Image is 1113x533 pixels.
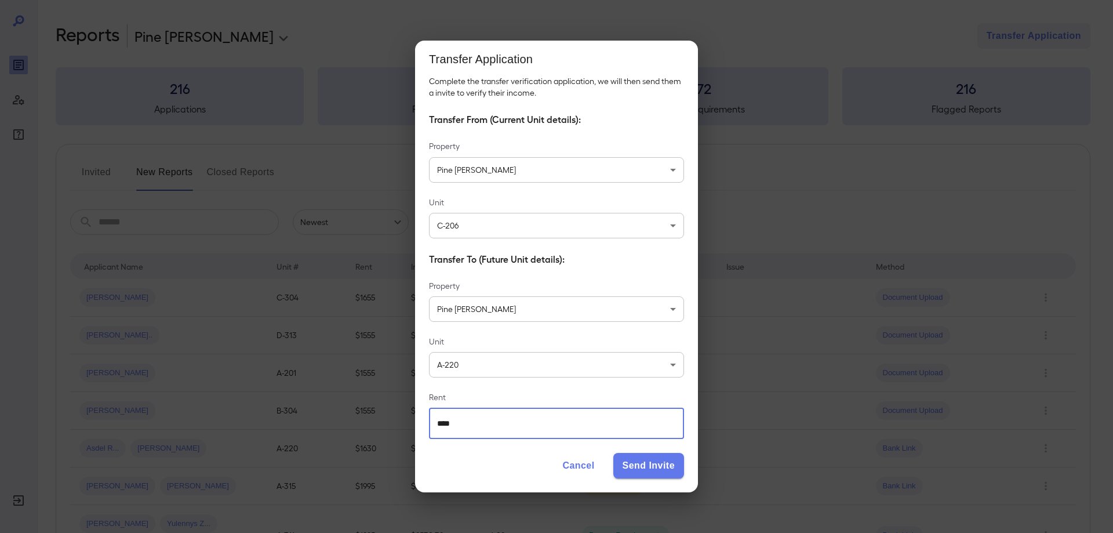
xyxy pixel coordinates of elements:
div: Pine [PERSON_NAME] [429,157,684,183]
label: Property [429,140,684,152]
label: Unit [429,336,684,347]
div: C-206 [429,213,684,238]
label: Unit [429,197,684,208]
div: A-220 [429,352,684,378]
div: Pine [PERSON_NAME] [429,296,684,322]
label: Property [429,280,684,292]
h6: Transfer From (Current Unit details): [429,113,684,126]
h2: Transfer Application [415,41,698,75]
label: Rent [429,391,684,403]
h6: Transfer To (Future Unit details): [429,252,684,266]
p: Complete the transfer verification application, we will then send them a invite to verify their i... [429,75,684,99]
button: Cancel [553,453,603,478]
button: Send Invite [613,453,684,478]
